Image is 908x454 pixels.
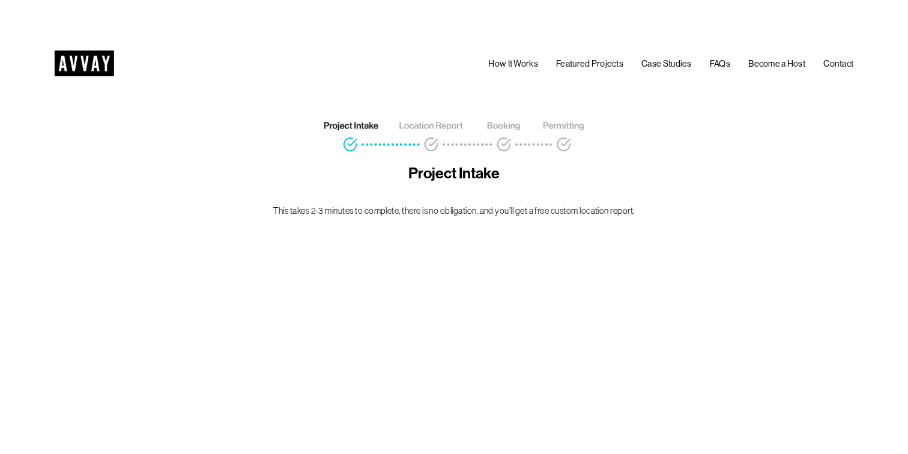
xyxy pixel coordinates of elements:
[55,50,114,76] img: AVVAY - The First Nationwide Location Scouting Co.
[641,57,691,71] a: Case Studies
[556,57,623,71] a: Featured Projects
[710,57,730,71] a: FAQs
[256,205,652,218] p: This takes 2-3 minutes to complete, there is no obligation, and you’ll get a free custom location...
[256,164,652,183] h4: Project Intake
[823,57,853,71] a: Contact
[748,57,805,71] a: Become a Host
[488,57,537,71] a: How It Works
